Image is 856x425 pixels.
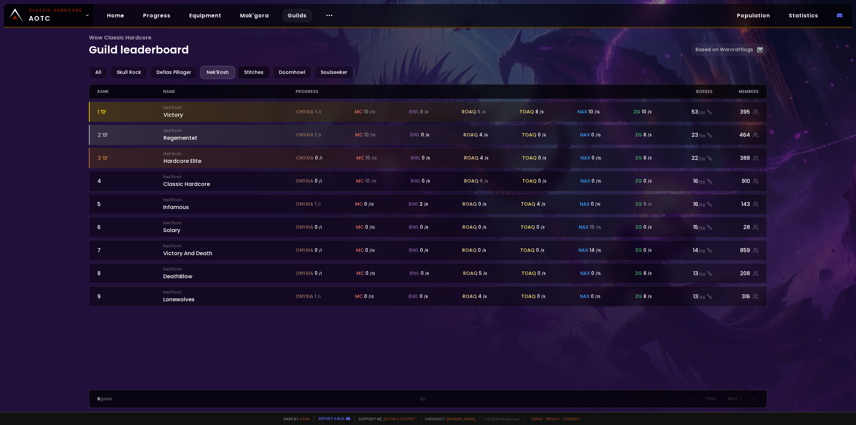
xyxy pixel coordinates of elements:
[319,248,322,253] small: / 1
[420,293,428,300] div: 0
[102,9,130,22] a: Home
[318,202,321,207] small: / 1
[713,223,759,231] div: 28
[422,154,430,162] div: 0
[713,292,759,301] div: 316
[420,224,428,231] div: 0
[542,156,546,161] small: / 9
[163,289,296,295] small: Nek'Rosh
[421,270,429,277] div: 0
[483,294,487,299] small: / 6
[483,202,487,207] small: / 6
[643,247,652,254] div: 0
[537,270,546,277] div: 0
[425,271,429,276] small: / 8
[484,179,488,184] small: / 6
[97,85,164,99] div: rank
[463,270,477,277] span: roaq
[315,108,321,115] div: 1
[89,148,767,168] a: 3Nek'RoshHardcore Eliteonyxia 0 /1mc 10 /10bwl 0 /8roaq 4 /6toaq 0 /9nax 0 /15zg 8 /922/58388
[580,293,590,300] span: nax
[643,201,652,208] div: 9
[660,292,713,301] div: 13
[296,293,313,300] span: onyxia
[698,179,705,185] small: / 58
[315,131,321,138] div: 1
[354,416,417,421] span: Support me,
[296,178,313,185] span: onyxia
[521,293,536,300] span: toaq
[660,131,713,139] div: 23
[478,201,487,208] div: 0
[164,105,296,111] small: Nek'Rosh
[531,416,543,421] a: Terms
[546,416,560,421] a: Privacy
[319,271,322,276] small: / 1
[411,178,420,185] span: bwl
[462,108,476,115] span: roaq
[635,247,642,254] span: zg
[422,178,430,185] div: 0
[482,110,486,115] small: / 6
[409,108,419,115] span: bwl
[462,293,477,300] span: roaq
[98,131,164,139] div: 2
[541,202,545,207] small: / 9
[522,178,537,185] span: toaq
[634,108,640,115] span: zg
[713,246,759,254] div: 859
[596,271,601,276] small: / 15
[635,201,642,208] span: zg
[98,154,164,162] div: 3
[464,178,478,185] span: roaq
[409,247,419,254] span: bwl
[421,131,429,138] div: 0
[163,289,296,304] div: Lonewolves
[478,224,487,231] div: 0
[164,128,296,142] div: Regementet
[478,247,486,254] div: 0
[732,9,775,22] a: Population
[29,7,82,23] span: AOTC
[536,247,544,254] div: 0
[482,248,486,253] small: / 6
[660,108,713,116] div: 53
[356,270,364,277] span: mc
[648,294,652,299] small: / 9
[163,85,296,99] div: name
[409,201,418,208] span: bwl
[368,202,374,207] small: / 10
[542,133,546,138] small: / 9
[97,246,164,254] div: 7
[314,66,354,79] div: Soulseeker
[479,270,487,277] div: 5
[368,294,374,299] small: / 10
[592,154,601,162] div: 0
[89,286,767,307] a: 9Nek'RoshLonewolvesonyxia 1 /1mc 0 /10bwl 0 /8roaq 4 /6toaq 0 /9nax 0 /15zg 8 /913/58316
[365,224,375,231] div: 0
[520,247,535,254] span: toaq
[713,85,759,99] div: members
[643,131,652,138] div: 8
[355,108,362,115] span: mc
[648,225,652,230] small: / 9
[89,33,692,58] h1: Guild leaderboard
[580,154,590,162] span: nax
[643,178,652,185] div: 0
[356,224,364,231] span: mc
[355,293,363,300] span: mc
[578,247,588,254] span: nax
[150,66,198,79] div: Defias Pillager
[319,156,322,161] small: / 1
[164,151,296,157] small: Nek'Rosh
[369,248,375,253] small: / 10
[424,225,428,230] small: / 8
[163,243,296,257] div: Victory And Death
[356,247,364,254] span: mc
[200,66,235,79] div: Nek'Rosh
[698,156,705,162] small: / 58
[538,178,546,185] div: 0
[426,156,430,161] small: / 8
[273,66,312,79] div: Doomhowl
[648,133,652,138] small: / 9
